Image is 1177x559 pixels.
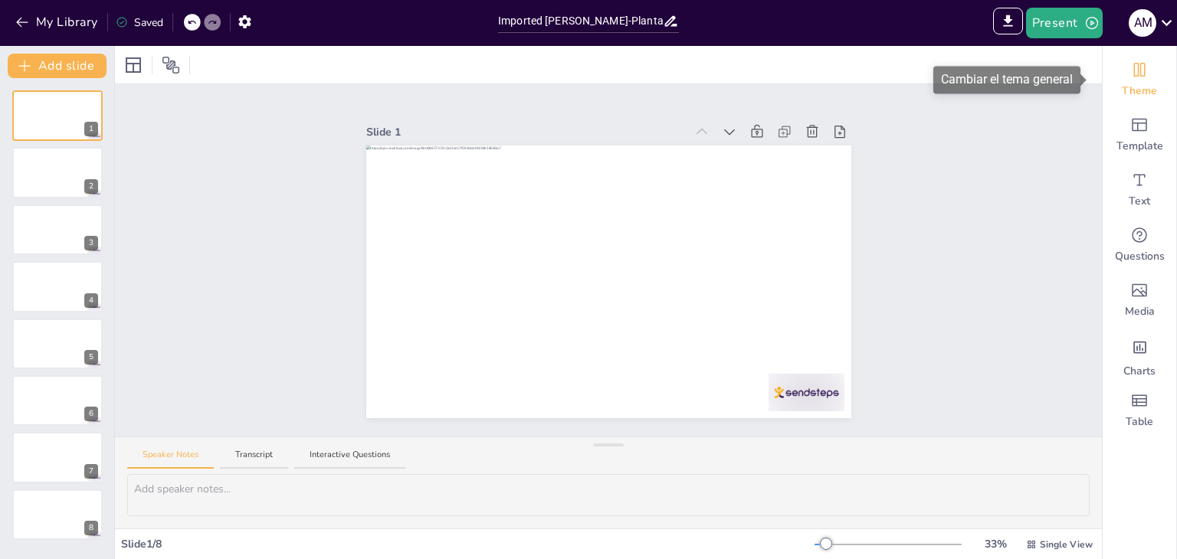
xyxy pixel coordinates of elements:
div: Layout [121,53,146,77]
div: 3 [12,204,103,255]
div: 5 [12,319,103,369]
div: 7 [84,464,98,479]
div: 33 % [977,536,1014,552]
div: 1 [12,90,103,141]
div: Change the overall theme [1103,52,1176,107]
div: 6 [12,375,103,426]
span: Text [1129,194,1150,209]
span: Media [1125,304,1155,319]
div: 2 [12,147,103,198]
span: Table [1126,414,1153,430]
button: Add slide [8,54,107,78]
div: 5 [84,350,98,364]
div: 7 [12,432,103,482]
div: 6 [84,407,98,421]
button: Present [1026,8,1103,38]
div: 2 [84,179,98,194]
div: Add a table [1103,383,1176,438]
div: 8 [84,521,98,535]
div: Add charts and graphs [1103,328,1176,383]
button: Transcript [220,449,288,469]
span: Theme [1122,83,1157,99]
div: 1 [84,122,98,136]
span: Template [1116,139,1163,154]
font: Cambiar el tema general [941,72,1073,87]
button: My Library [11,10,104,34]
span: Charts [1123,364,1156,379]
span: Position [162,56,180,74]
button: Interactive Questions [294,449,405,469]
div: Slide 1 [366,124,686,140]
span: Single View [1040,538,1093,551]
div: A M [1129,9,1156,37]
div: 8 [12,489,103,540]
div: Saved [116,15,163,31]
div: Get real-time input from your audience [1103,217,1176,273]
span: Export to PowerPoint [993,8,1023,38]
button: A M [1129,8,1156,38]
button: Speaker Notes [127,449,214,469]
div: Slide 1 / 8 [121,536,815,552]
div: Add images, graphics, shapes or video [1103,273,1176,328]
div: Add text boxes [1103,162,1176,217]
span: Questions [1115,249,1165,264]
input: Insert title [498,10,663,32]
div: 4 [12,261,103,312]
div: 4 [84,293,98,308]
div: 3 [84,236,98,250]
div: Add ready made slides [1103,107,1176,162]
